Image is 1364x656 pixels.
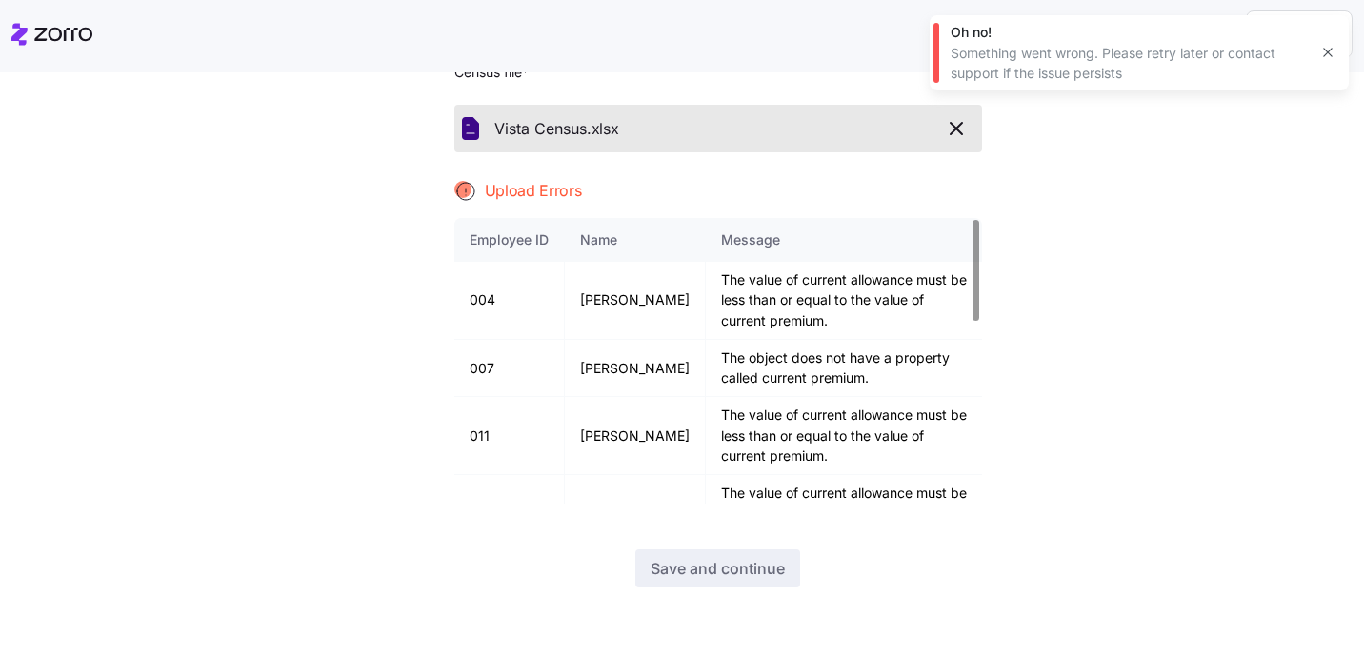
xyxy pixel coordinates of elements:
[580,229,690,250] div: Name
[951,23,1307,42] div: Oh no!
[494,117,592,141] span: Vista Census.
[565,340,706,397] td: [PERSON_NAME]
[485,179,582,203] span: Upload Errors
[706,262,982,340] td: The value of current allowance must be less than or equal to the value of current premium.
[635,549,800,587] button: Save and continue
[592,117,619,141] span: xlsx
[454,340,565,397] td: 007
[565,262,706,340] td: [PERSON_NAME]
[651,557,785,580] span: Save and continue
[454,262,565,340] td: 004
[454,397,565,475] td: 011
[951,44,1307,83] div: Something went wrong. Please retry later or contact support if the issue persists
[470,229,549,250] div: Employee ID
[706,397,982,475] td: The value of current allowance must be less than or equal to the value of current premium.
[706,340,982,397] td: The object does not have a property called current premium.
[454,63,982,82] span: Census file *
[721,229,967,250] div: Message
[565,397,706,475] td: [PERSON_NAME]
[565,475,706,553] td: [PERSON_NAME]
[454,475,565,553] td: 017
[706,475,982,553] td: The value of current allowance must be less than or equal to the value of current premium.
